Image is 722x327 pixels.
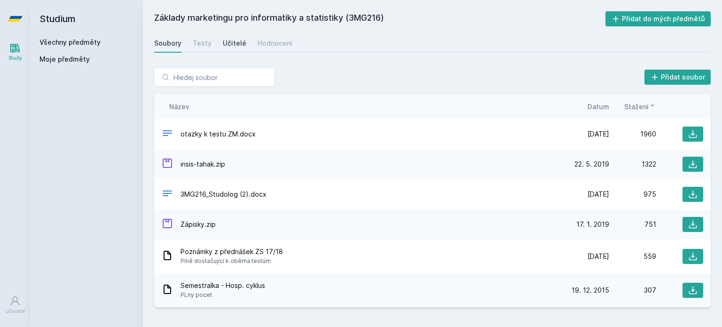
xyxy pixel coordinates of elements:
[180,281,265,290] span: Semestralka - Hosp. cyklus
[154,68,275,87] input: Hledej soubor
[193,34,212,53] a: Testy
[154,11,605,26] h2: Základy marketingu pro informatiky a statistiky (3MG216)
[258,39,292,48] div: Hodnocení
[5,308,25,315] div: Uživatel
[609,252,656,261] div: 559
[162,188,173,201] div: DOCX
[609,286,656,295] div: 307
[2,38,28,66] a: Study
[572,286,609,295] span: 19. 12. 2015
[8,55,22,62] div: Study
[180,190,267,199] span: 3MG216_Studolog (2).docx
[609,220,656,229] div: 751
[588,190,609,199] span: [DATE]
[644,70,711,85] button: Přidat soubor
[624,102,649,112] span: Stažení
[39,55,90,64] span: Moje předměty
[154,39,181,48] div: Soubory
[180,160,225,169] span: insis-tahak.zip
[154,34,181,53] a: Soubory
[180,247,283,256] span: Poznámky z přednášek ZS 17/18
[588,102,609,112] button: Datum
[223,34,246,53] a: Učitelé
[588,252,609,261] span: [DATE]
[2,291,28,319] a: Uživatel
[609,160,656,169] div: 1322
[605,11,711,26] button: Přidat do mých předmětů
[162,158,173,171] div: ZIP
[39,38,101,46] a: Všechny předměty
[588,129,609,139] span: [DATE]
[576,220,609,229] span: 17. 1. 2019
[609,190,656,199] div: 975
[162,218,173,231] div: ZIP
[609,129,656,139] div: 1960
[180,256,283,266] span: Plně dostačující k oběma testúm
[180,290,265,300] span: PLny pocet
[169,102,189,112] button: Název
[258,34,292,53] a: Hodnocení
[162,128,173,141] div: DOCX
[624,102,656,112] button: Stažení
[180,129,256,139] span: otazky k testu ZM.docx
[180,220,216,229] span: Zápisky.zip
[574,160,609,169] span: 22. 5. 2019
[223,39,246,48] div: Učitelé
[193,39,212,48] div: Testy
